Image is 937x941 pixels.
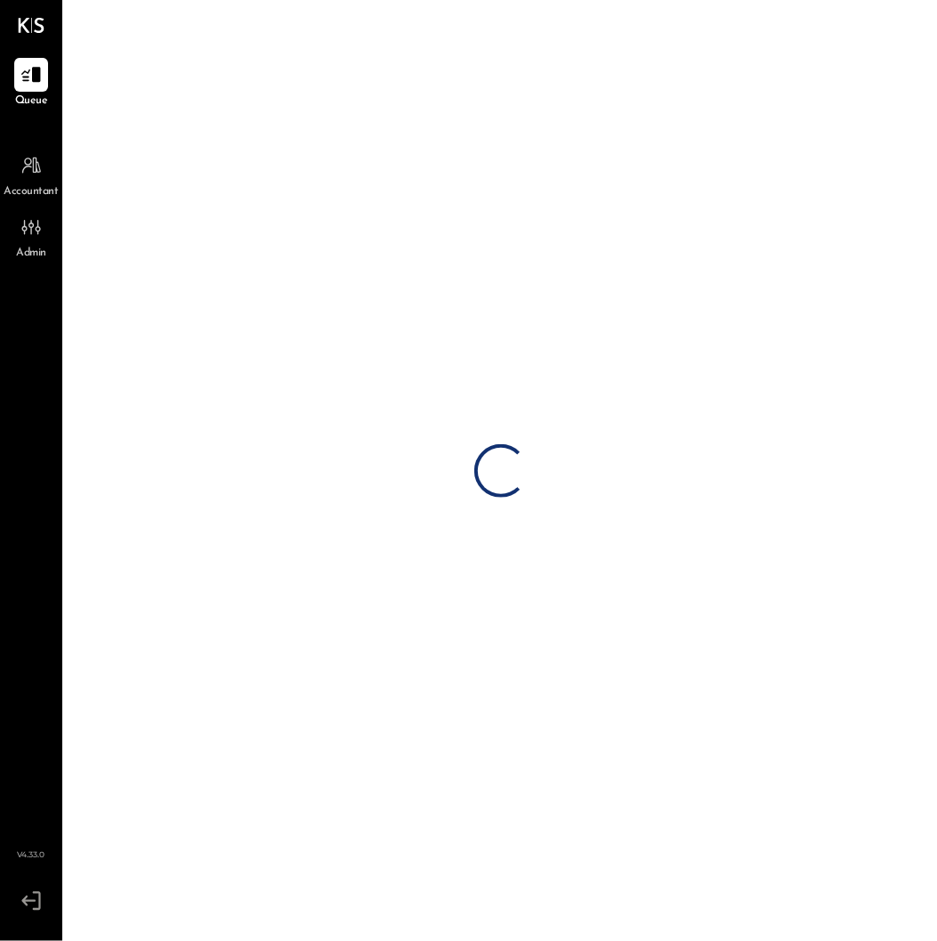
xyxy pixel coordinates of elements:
span: Accountant [4,184,59,200]
a: Admin [1,210,61,262]
a: Queue [1,58,61,110]
span: Admin [16,246,46,262]
span: Queue [15,93,48,110]
a: Accountant [1,149,61,200]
